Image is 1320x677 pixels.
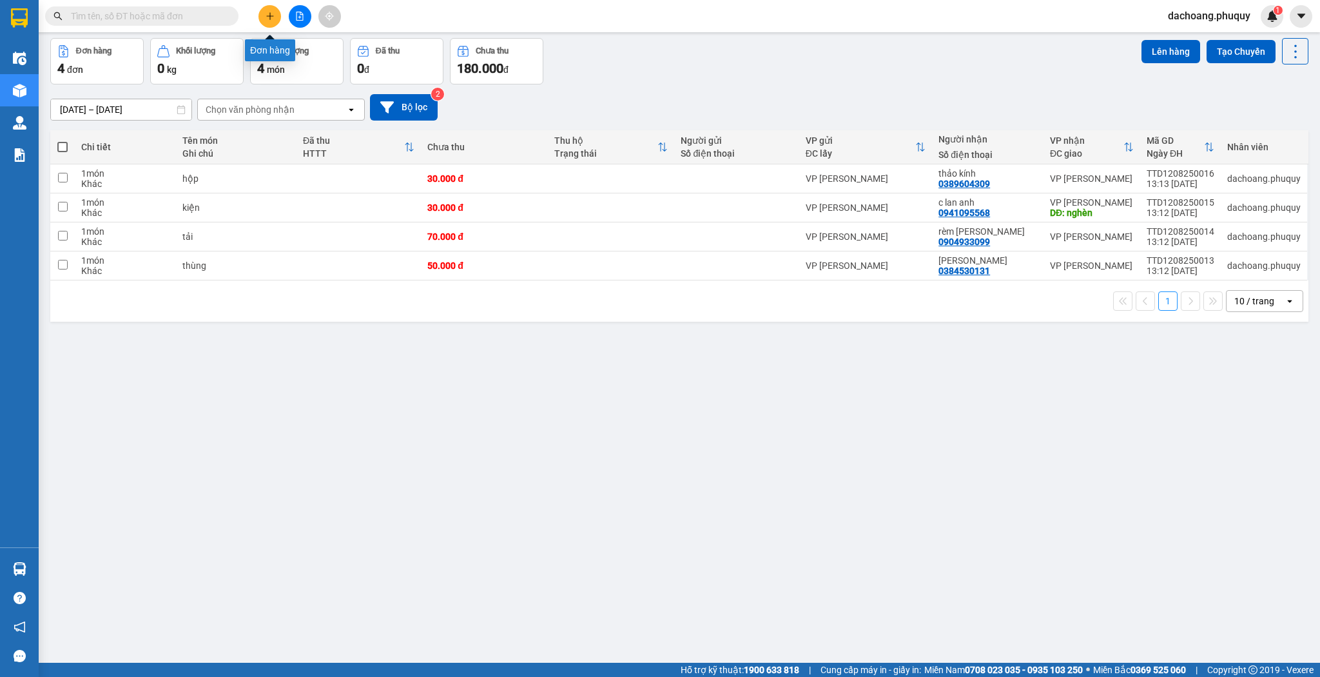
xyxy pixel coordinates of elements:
th: Toggle SortBy [548,130,675,164]
div: Khác [81,208,170,218]
div: ĐC giao [1050,148,1123,159]
span: đ [364,64,369,75]
span: message [14,650,26,662]
div: VP [PERSON_NAME] [806,202,926,213]
button: Bộ lọc [370,94,438,121]
button: 1 [1158,291,1178,311]
span: copyright [1248,665,1257,674]
img: warehouse-icon [13,84,26,97]
button: Chưa thu180.000đ [450,38,543,84]
div: 0384530131 [938,266,990,276]
span: đ [503,64,509,75]
span: 180.000 [457,61,503,76]
div: Chưa thu [476,46,509,55]
div: 70.000 đ [427,231,541,242]
img: warehouse-icon [13,52,26,65]
div: Khác [81,266,170,276]
button: Khối lượng0kg [150,38,244,84]
div: Khác [81,237,170,247]
div: Đơn hàng [245,39,295,61]
div: VP [PERSON_NAME] [1050,197,1134,208]
sup: 1 [1274,6,1283,15]
img: warehouse-icon [13,562,26,576]
strong: 1900 633 818 [744,665,799,675]
div: Số điện thoại [938,150,1037,160]
button: Đơn hàng4đơn [50,38,144,84]
div: 30.000 đ [427,173,541,184]
div: 30.000 đ [427,202,541,213]
img: icon-new-feature [1267,10,1278,22]
input: Tìm tên, số ĐT hoặc mã đơn [71,9,223,23]
div: Ghi chú [182,148,290,159]
div: Chọn văn phòng nhận [206,103,295,116]
div: Người nhận [938,134,1037,144]
div: c lan anh [938,197,1037,208]
div: Trạng thái [554,148,658,159]
button: Số lượng4món [250,38,344,84]
button: caret-down [1290,5,1312,28]
div: thùng [182,260,290,271]
div: 0941095568 [938,208,990,218]
span: dachoang.phuquy [1158,8,1261,24]
div: dachoang.phuquy [1227,260,1301,271]
div: 13:12 [DATE] [1147,237,1214,247]
th: Toggle SortBy [296,130,421,164]
strong: 0369 525 060 [1131,665,1186,675]
div: VP [PERSON_NAME] [806,231,926,242]
strong: 0708 023 035 - 0935 103 250 [965,665,1083,675]
svg: open [346,104,356,115]
span: 1 [1276,6,1280,15]
div: 13:13 [DATE] [1147,179,1214,189]
div: 10 / trang [1234,295,1274,308]
span: kg [167,64,177,75]
div: VP [PERSON_NAME] [1050,173,1134,184]
th: Toggle SortBy [1043,130,1140,164]
span: caret-down [1296,10,1307,22]
div: 0904933099 [938,237,990,247]
div: Đã thu [303,135,404,146]
div: 1 món [81,168,170,179]
div: 1 món [81,226,170,237]
div: kiện [182,202,290,213]
span: món [267,64,285,75]
div: Đơn hàng [76,46,112,55]
span: 4 [57,61,64,76]
div: Số điện thoại [681,148,792,159]
span: đơn [67,64,83,75]
div: Khác [81,179,170,189]
div: 13:12 [DATE] [1147,266,1214,276]
div: thảo kính [938,168,1037,179]
span: Cung cấp máy in - giấy in: [820,663,921,677]
sup: 2 [431,88,444,101]
div: VP [PERSON_NAME] [1050,231,1134,242]
span: 4 [257,61,264,76]
svg: open [1285,296,1295,306]
div: 1 món [81,197,170,208]
div: dachoang.phuquy [1227,202,1301,213]
span: 0 [157,61,164,76]
div: hộp [182,173,290,184]
button: Tạo Chuyến [1207,40,1276,63]
div: VP [PERSON_NAME] [806,173,926,184]
span: ⚪️ [1086,667,1090,672]
button: Đã thu0đ [350,38,443,84]
span: aim [325,12,334,21]
div: TTD1208250014 [1147,226,1214,237]
span: Miền Nam [924,663,1083,677]
img: logo-vxr [11,8,28,28]
div: Khối lượng [176,46,215,55]
span: | [1196,663,1198,677]
div: dachoang.phuquy [1227,173,1301,184]
span: file-add [295,12,304,21]
div: TTD1208250013 [1147,255,1214,266]
div: Nhân viên [1227,142,1301,152]
div: VP [PERSON_NAME] [1050,260,1134,271]
div: Tên món [182,135,290,146]
div: 1 món [81,255,170,266]
button: aim [318,5,341,28]
div: rèm Hưng Thịnh [938,226,1037,237]
div: Mã GD [1147,135,1204,146]
div: Chưa thu [427,142,541,152]
div: VP gửi [806,135,915,146]
span: | [809,663,811,677]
